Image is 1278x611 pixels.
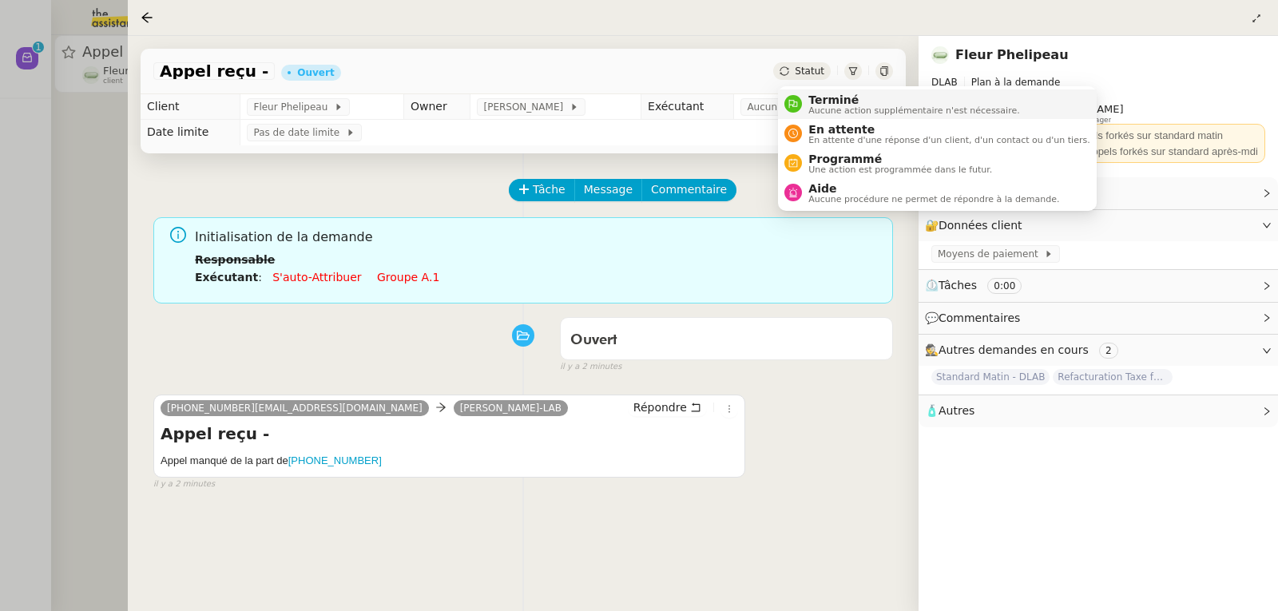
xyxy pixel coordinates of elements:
[651,181,727,199] span: Commentaire
[574,179,642,201] button: Message
[377,271,439,284] a: Groupe a.1
[167,403,423,414] span: [PHONE_NUMBER][EMAIL_ADDRESS][DOMAIN_NAME]
[919,395,1278,427] div: 🧴Autres
[795,65,824,77] span: Statut
[161,453,738,469] h5: Appel manqué de la part de
[919,303,1278,334] div: 💬Commentaires
[919,270,1278,301] div: ⏲️Tâches 0:00
[925,404,974,417] span: 🧴
[808,182,1059,195] span: Aide
[808,93,1019,106] span: Terminé
[195,227,880,248] span: Initialisation de la demande
[141,94,240,120] td: Client
[808,136,1089,145] span: En attente d'une réponse d'un client, d'un contact ou d'un tiers.
[925,216,1029,235] span: 🔐
[955,47,1069,62] a: Fleur Phelipeau
[570,333,617,347] span: Ouvert
[195,253,275,266] b: Responsable
[919,210,1278,241] div: 🔐Données client
[161,423,738,445] h4: Appel reçu -
[939,311,1020,324] span: Commentaires
[454,401,568,415] a: [PERSON_NAME]-LAB
[288,454,382,466] a: [PHONE_NUMBER]
[633,399,687,415] span: Répondre
[931,77,958,88] span: DLAB
[925,279,1035,292] span: ⏲️
[747,99,834,115] span: Aucun exécutant
[272,271,361,284] a: S'auto-attribuer
[939,279,977,292] span: Tâches
[403,94,470,120] td: Owner
[641,94,734,120] td: Exécutant
[808,165,992,174] span: Une action est programmée dans le futur.
[925,343,1125,356] span: 🕵️
[153,478,215,491] span: il y a 2 minutes
[939,219,1022,232] span: Données client
[931,46,949,64] img: 7f9b6497-4ade-4d5b-ae17-2cbe23708554
[919,177,1278,208] div: ⚙️Procédures
[919,335,1278,366] div: 🕵️Autres demandes en cours 2
[628,399,707,416] button: Répondre
[533,181,566,199] span: Tâche
[808,106,1019,115] span: Aucune action supplémentaire n'est nécessaire.
[987,278,1022,294] nz-tag: 0:00
[939,343,1089,356] span: Autres demandes en cours
[258,271,262,284] span: :
[808,153,992,165] span: Programmé
[938,144,1259,160] div: 📞 Standard à partir de 13H --> Appels forkés sur standard après-mdi
[253,99,333,115] span: Fleur Phelipeau
[195,271,258,284] b: Exécutant
[1053,369,1173,385] span: Refacturation Taxe foncière 2025
[560,360,621,374] span: il y a 2 minutes
[160,63,268,79] span: Appel reçu -
[1099,343,1118,359] nz-tag: 2
[297,68,334,77] div: Ouvert
[141,120,240,145] td: Date limite
[509,179,575,201] button: Tâche
[931,369,1050,385] span: Standard Matin - DLAB
[938,246,1044,262] span: Moyens de paiement
[808,123,1089,136] span: En attente
[925,311,1027,324] span: 💬
[253,125,345,141] span: Pas de date limite
[483,99,569,115] span: [PERSON_NAME]
[808,195,1059,204] span: Aucune procédure ne permet de répondre à la demande.
[641,179,736,201] button: Commentaire
[938,128,1259,144] div: 📞 Standard jusqu'à 13H --> Appels forkés sur standard matin
[971,77,1061,88] span: Plan à la demande
[939,404,974,417] span: Autres
[584,181,633,199] span: Message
